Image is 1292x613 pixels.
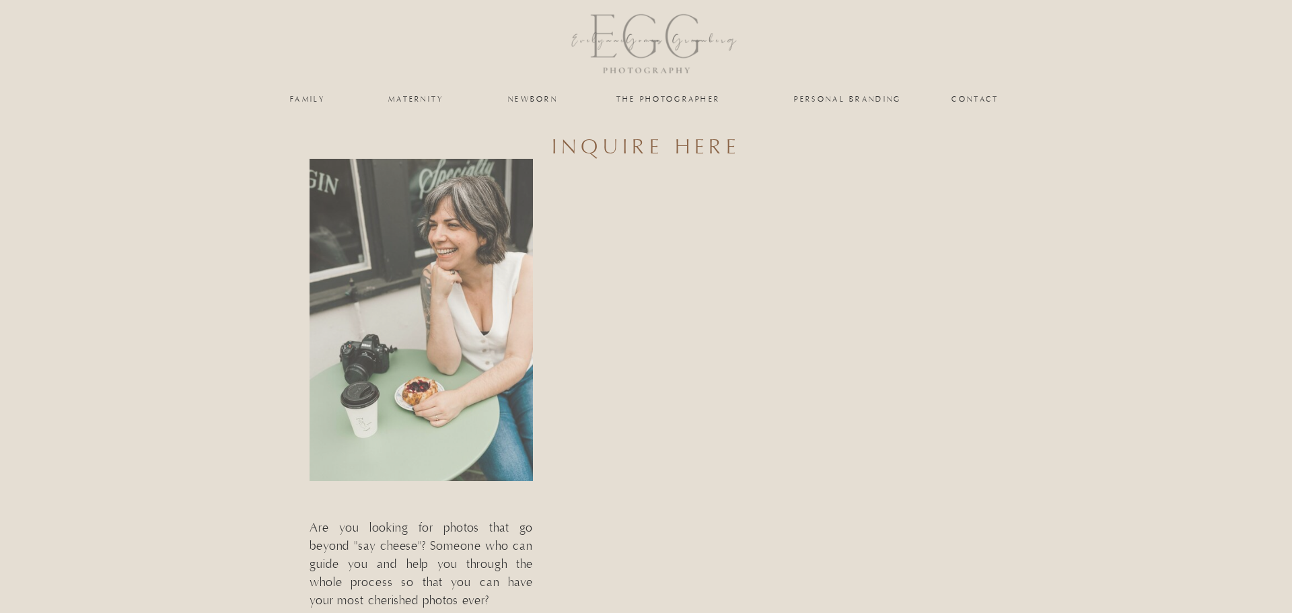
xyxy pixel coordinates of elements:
a: maternity [388,95,443,103]
h3: inquire here [394,133,898,144]
a: newborn [505,95,561,103]
a: the photographer [601,95,735,103]
a: Contact [952,95,999,103]
a: family [281,95,335,103]
a: personal branding [793,95,903,103]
